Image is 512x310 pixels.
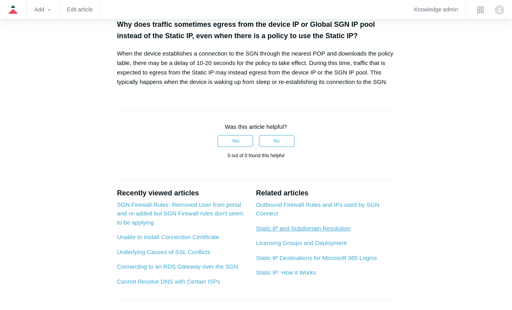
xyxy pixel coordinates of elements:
zd-hc-trigger: Click your profile icon to open the profile menu [495,5,504,15]
span: 0 out of 0 found this helpful [227,153,284,158]
a: Cannot Resolve DNS with Certain ISPs [117,278,220,285]
a: Unable to Install Connection Certificate [117,234,219,240]
a: Knowledge admin [414,7,458,12]
h2: Recently viewed articles [117,188,248,199]
a: Edit article [67,7,93,12]
img: user avatar [495,5,504,15]
h3: Why does traffic sometimes egress from the device IP or Global SGN IP pool instead of the Static ... [117,19,395,42]
a: Connecting to an RDS Gateway over the SGN [117,263,238,270]
button: This article was not helpful [259,135,294,147]
a: Outbound Firewall Rules and IPs used by SGN Connect [256,201,379,217]
a: SGN Firewall Rules: Removed User from portal and re-added but SGN Firewall rules don't seem to be... [117,201,244,226]
a: Static IP: How it Works [256,269,316,276]
p: When the device establishes a connection to the SGN through the nearest POP and downloads the pol... [117,49,395,87]
span: Was this article helpful? [225,123,287,130]
a: Static IP and Subdomain Resolution [256,225,350,232]
a: Static IP Destinations for Microsoft 365 Logins [256,254,377,261]
button: This article was helpful [218,135,253,147]
a: Licensing Groups and Deployment [256,239,346,246]
a: Underlying Causes of SSL Conflicts [117,249,210,255]
zd-hc-trigger: Add [34,7,51,12]
h2: Related articles [256,188,395,199]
